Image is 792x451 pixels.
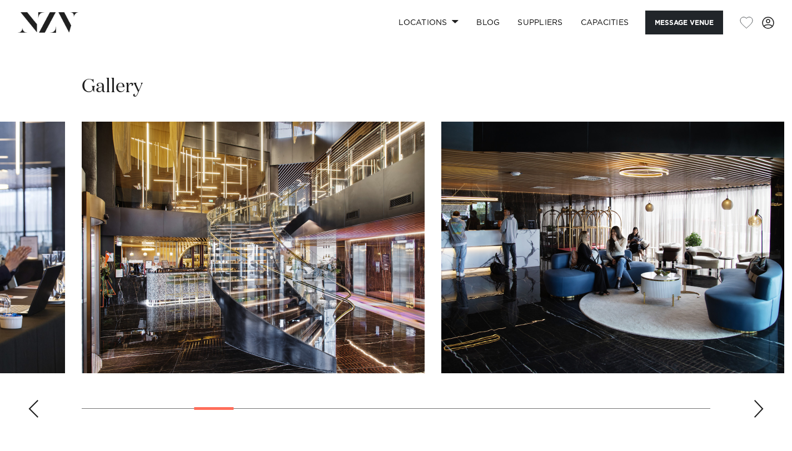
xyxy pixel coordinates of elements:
a: Capacities [572,11,638,34]
a: BLOG [467,11,509,34]
swiper-slide: 6 / 28 [82,122,425,373]
img: nzv-logo.png [18,12,78,32]
a: SUPPLIERS [509,11,571,34]
a: Locations [390,11,467,34]
h2: Gallery [82,74,143,99]
button: Message Venue [645,11,723,34]
swiper-slide: 7 / 28 [441,122,784,373]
